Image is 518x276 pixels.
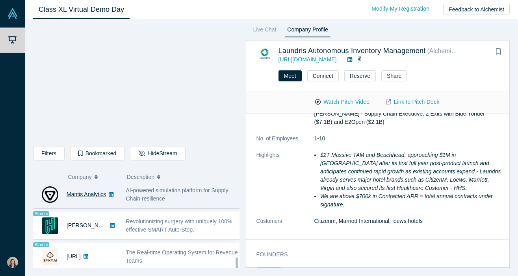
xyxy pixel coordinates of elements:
[278,56,337,63] a: [URL][DOMAIN_NAME]
[256,93,314,134] dt: Team Description
[67,191,106,197] a: Mantis Analytics
[68,169,92,185] span: Company
[278,70,302,81] button: Meet
[42,186,58,203] img: Mantis Analytics's Logo
[320,152,501,191] em: $2T Massive TAM and Beachhead. approaching $1M in [GEOGRAPHIC_DATA] after its first full year pos...
[363,2,438,16] a: Modify My Registration
[67,222,134,228] a: [PERSON_NAME] Surgical
[127,169,234,185] button: Description
[33,0,130,19] a: Class XL Virtual Demo Day
[126,218,232,233] span: Revolutionizing surgery with uniquely 100% effective SMART Auto-Stop.
[70,147,124,160] button: Bookmarked
[278,47,426,55] a: Laundris Autonomous Inventory Management
[7,8,18,19] img: Alchemist Vault Logo
[378,95,447,109] a: Link to Pitch Deck
[256,217,314,234] dt: Customers
[33,242,49,247] span: Alumni
[314,217,504,225] dd: Citizenm, Marriott International, loews hotels
[344,70,376,81] button: Reserve
[33,147,65,160] button: Filters
[256,46,273,63] img: Laundris Autonomous Inventory Management's Logo
[33,26,239,141] iframe: Alchemist Class XL Demo Day: Vault
[126,187,228,202] span: AI-powered simulation platform for Supply Chain resilience
[256,151,314,217] dt: Highlights
[42,217,58,234] img: Hubly Surgical's Logo
[284,25,330,37] a: Company Profile
[42,248,58,265] img: Spiky.ai's Logo
[443,4,510,15] button: Feedback to Alchemist
[251,25,279,37] a: Live Chat
[381,70,407,81] button: Share
[126,249,238,264] span: The Real-time Operating System for Revenue Teams
[307,95,378,109] button: Watch Pitch Video
[427,48,467,54] small: ( Alchemist 27 )
[307,70,339,81] button: Connect
[290,267,349,275] a: [PERSON_NAME]
[67,253,81,259] a: [URL]
[7,257,18,268] img: Yu Wen Chen's Account
[127,169,154,185] span: Description
[68,169,119,185] button: Company
[256,250,493,259] h3: Founders
[320,193,493,208] em: We are above $700k in Contracted ARR = total annual contracts under signature.
[130,147,185,160] button: HideStream
[493,46,504,57] button: Bookmark
[314,134,504,143] dd: 1-10
[33,211,49,216] span: Alumni
[256,134,314,151] dt: No. of Employees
